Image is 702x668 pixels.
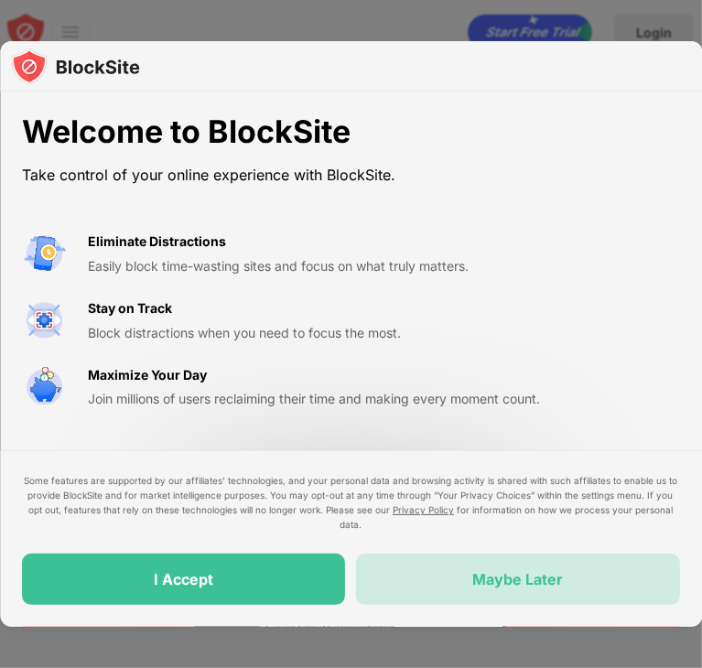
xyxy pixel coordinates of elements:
[88,298,172,318] div: Stay on Track
[22,365,66,409] img: value-safe-time.svg
[22,232,66,275] img: value-avoid-distractions.svg
[22,298,66,342] img: value-focus.svg
[88,232,226,252] div: Eliminate Distractions
[394,504,455,515] a: Privacy Policy
[154,570,213,588] div: I Accept
[22,473,680,532] div: Some features are supported by our affiliates’ technologies, and your personal data and browsing ...
[473,570,564,588] div: Maybe Later
[88,256,540,276] div: Easily block time-wasting sites and focus on what truly matters.
[88,323,540,343] div: Block distractions when you need to focus the most.
[22,162,540,189] div: Take control of your online experience with BlockSite.
[22,113,540,151] div: Welcome to BlockSite
[88,389,540,409] div: Join millions of users reclaiming their time and making every moment count.
[11,48,140,85] img: logo-blocksite.svg
[88,365,207,385] div: Maximize Your Day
